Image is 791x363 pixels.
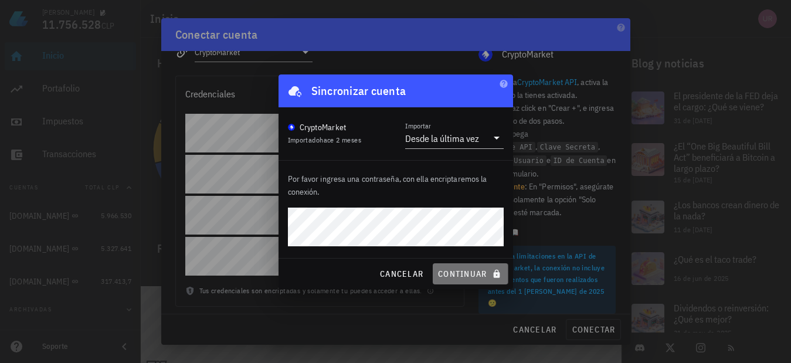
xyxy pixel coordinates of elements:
[405,133,479,144] div: Desde la última vez
[311,82,406,100] div: Sincronizar cuenta
[379,269,423,279] span: cancelar
[433,263,508,284] button: continuar
[375,263,428,284] button: cancelar
[320,135,361,144] span: hace 2 meses
[405,121,431,130] label: Importar
[300,121,347,133] div: CryptoMarket
[288,135,361,144] span: Importado
[288,172,504,198] p: Por favor ingresa una contraseña, con ella encriptaremos la conexión.
[437,269,503,279] span: continuar
[405,128,504,148] div: ImportarDesde la última vez
[288,124,295,131] img: CryptoMKT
